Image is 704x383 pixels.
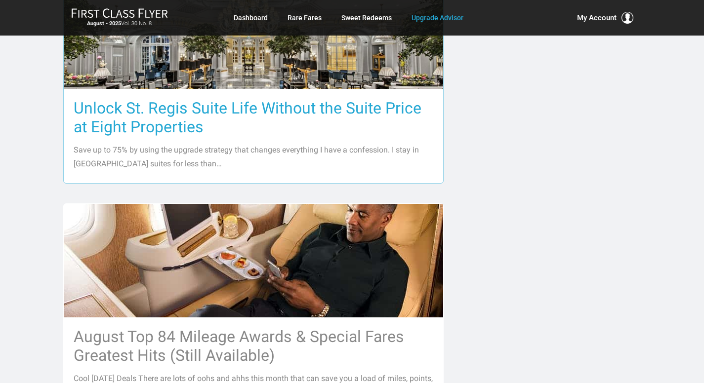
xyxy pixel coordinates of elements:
a: First Class FlyerAugust - 2025Vol. 30 No. 8 [71,8,168,28]
p: Save up to 75% by using the upgrade strategy that changes everything I have a confession. I stay ... [74,143,433,171]
img: First Class Flyer [71,8,168,18]
a: Upgrade Advisor [412,9,463,27]
span: My Account [577,12,617,24]
button: My Account [577,12,633,24]
h3: August Top 84 Mileage Awards & Special Fares Greatest Hits (Still Available) [74,327,433,365]
h3: Unlock St. Regis Suite Life Without the Suite Price at Eight Properties [74,99,433,136]
strong: August - 2025 [87,20,121,27]
small: Vol. 30 No. 8 [71,20,168,27]
a: Dashboard [234,9,268,27]
a: Rare Fares [288,9,322,27]
a: Sweet Redeems [341,9,392,27]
